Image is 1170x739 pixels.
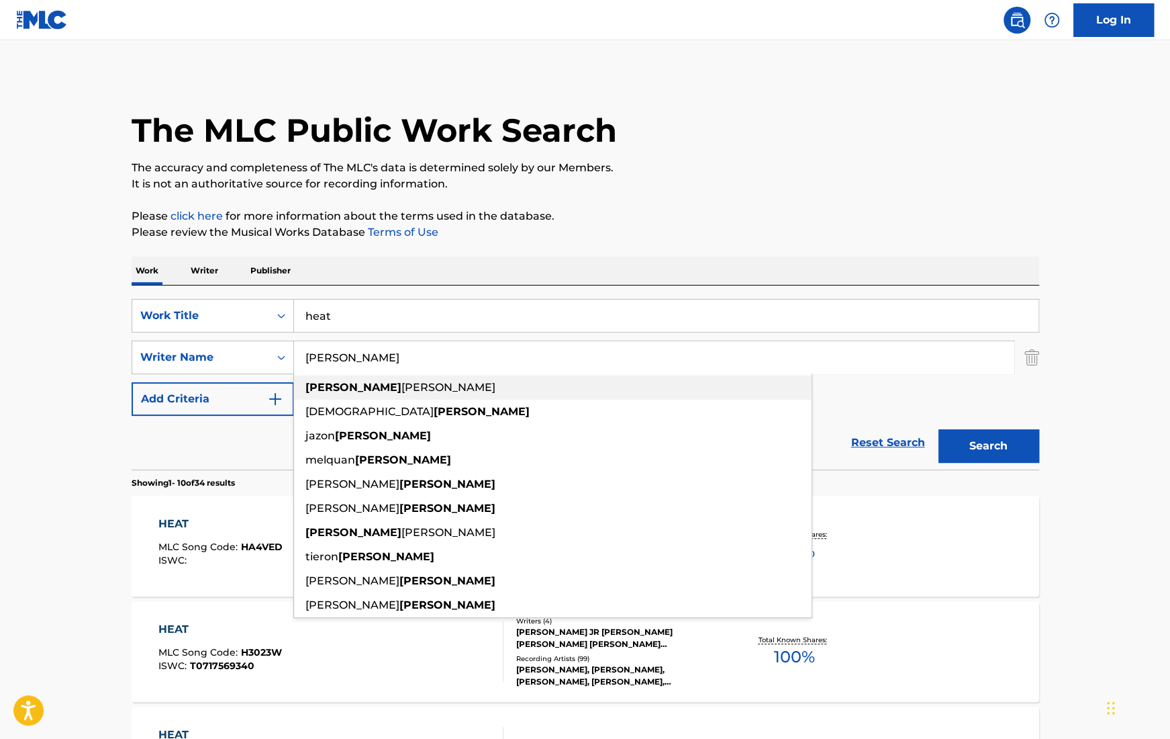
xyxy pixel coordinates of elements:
button: Add Criteria [132,382,294,416]
a: HEATMLC Song Code:H3023WISWC:T0717569340Writers (4)[PERSON_NAME] JR [PERSON_NAME] [PERSON_NAME] [... [132,601,1039,702]
strong: [PERSON_NAME] [305,381,401,394]
span: [PERSON_NAME] [305,574,399,587]
p: Publisher [246,257,295,285]
p: The accuracy and completeness of The MLC's data is determined solely by our Members. [132,160,1039,176]
img: 9d2ae6d4665cec9f34b9.svg [267,391,283,407]
div: Drag [1107,688,1115,728]
div: Work Title [140,308,261,324]
div: Recording Artists ( 99 ) [516,654,719,664]
a: click here [170,210,223,222]
span: T0717569340 [190,660,254,672]
p: Writer [187,257,222,285]
span: melquan [305,453,355,466]
span: [PERSON_NAME] [305,599,399,611]
a: HEATMLC Song Code:HA4VEDISWC:Writers (2)[PERSON_NAME] [PERSON_NAME] [PERSON_NAME]Recording Artist... [132,496,1039,597]
a: Public Search [1004,7,1030,34]
div: Writer Name [140,349,261,365]
span: tieron [305,550,338,563]
span: MLC Song Code : [158,646,241,658]
div: [PERSON_NAME], [PERSON_NAME], [PERSON_NAME], [PERSON_NAME], [PERSON_NAME] [516,664,719,688]
button: Search [938,429,1039,463]
span: [PERSON_NAME] [401,381,495,394]
div: HEAT [158,516,283,532]
span: ISWC : [158,660,190,672]
h1: The MLC Public Work Search [132,110,617,150]
img: help [1044,12,1060,28]
img: Delete Criterion [1024,341,1039,374]
a: Reset Search [844,428,932,458]
p: Showing 1 - 10 of 34 results [132,477,235,489]
p: Please for more information about the terms used in the database. [132,208,1039,224]
span: H3023W [241,646,282,658]
strong: [PERSON_NAME] [399,478,495,490]
span: jazon [305,429,335,442]
p: Please review the Musical Works Database [132,224,1039,241]
img: search [1009,12,1025,28]
p: Work [132,257,162,285]
img: MLC Logo [16,10,68,30]
span: [DEMOGRAPHIC_DATA] [305,405,434,418]
span: HA4VED [241,541,283,553]
strong: [PERSON_NAME] [399,599,495,611]
form: Search Form [132,299,1039,470]
div: [PERSON_NAME] JR [PERSON_NAME] [PERSON_NAME] [PERSON_NAME] [PERSON_NAME] [516,626,719,650]
strong: [PERSON_NAME] [434,405,530,418]
strong: [PERSON_NAME] [399,574,495,587]
a: Terms of Use [365,226,438,238]
strong: [PERSON_NAME] [355,453,451,466]
strong: [PERSON_NAME] [305,526,401,539]
div: Help [1038,7,1065,34]
iframe: Chat Widget [1103,675,1170,739]
span: [PERSON_NAME] [305,478,399,490]
span: [PERSON_NAME] [305,502,399,515]
a: Log In [1073,3,1154,37]
p: It is not an authoritative source for recording information. [132,176,1039,192]
div: Writers ( 4 ) [516,616,719,626]
strong: [PERSON_NAME] [338,550,434,563]
p: Total Known Shares: [759,635,830,645]
strong: [PERSON_NAME] [335,429,431,442]
span: [PERSON_NAME] [401,526,495,539]
span: MLC Song Code : [158,541,241,553]
span: ISWC : [158,554,190,566]
strong: [PERSON_NAME] [399,502,495,515]
span: 100 % [774,645,815,669]
div: HEAT [158,621,282,638]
